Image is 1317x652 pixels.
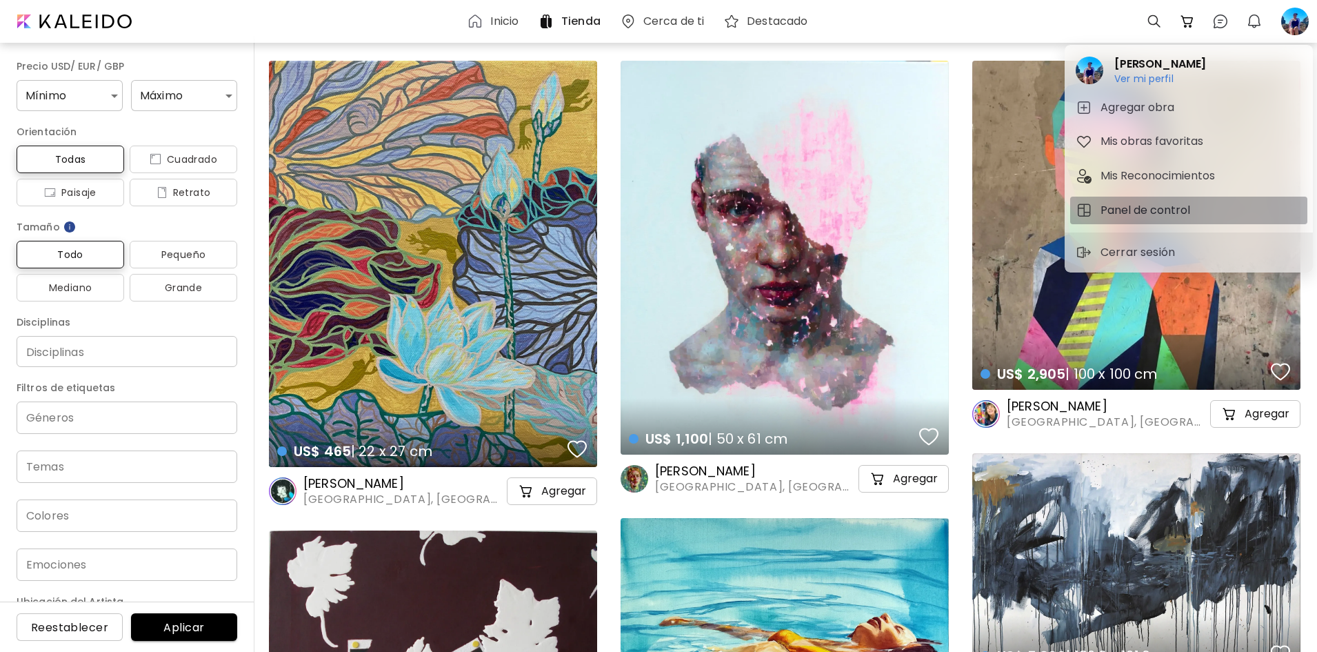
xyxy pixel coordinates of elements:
[1070,94,1307,121] button: tabAgregar obra
[1100,168,1219,184] h5: Mis Reconocimientos
[1100,133,1207,150] h5: Mis obras favoritas
[1076,99,1092,116] img: tab
[1100,244,1179,261] p: Cerrar sesión
[1070,162,1307,190] button: tabMis Reconocimientos
[1070,239,1185,266] button: sign-outCerrar sesión
[1076,202,1092,219] img: tab
[1076,168,1092,184] img: tab
[1100,202,1194,219] h5: Panel de control
[1076,244,1092,261] img: sign-out
[1114,56,1206,72] h2: [PERSON_NAME]
[1070,128,1307,155] button: tabMis obras favoritas
[1076,133,1092,150] img: tab
[1100,99,1178,116] h5: Agregar obra
[1114,72,1206,85] h6: Ver mi perfil
[1070,197,1307,224] button: tabPanel de control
